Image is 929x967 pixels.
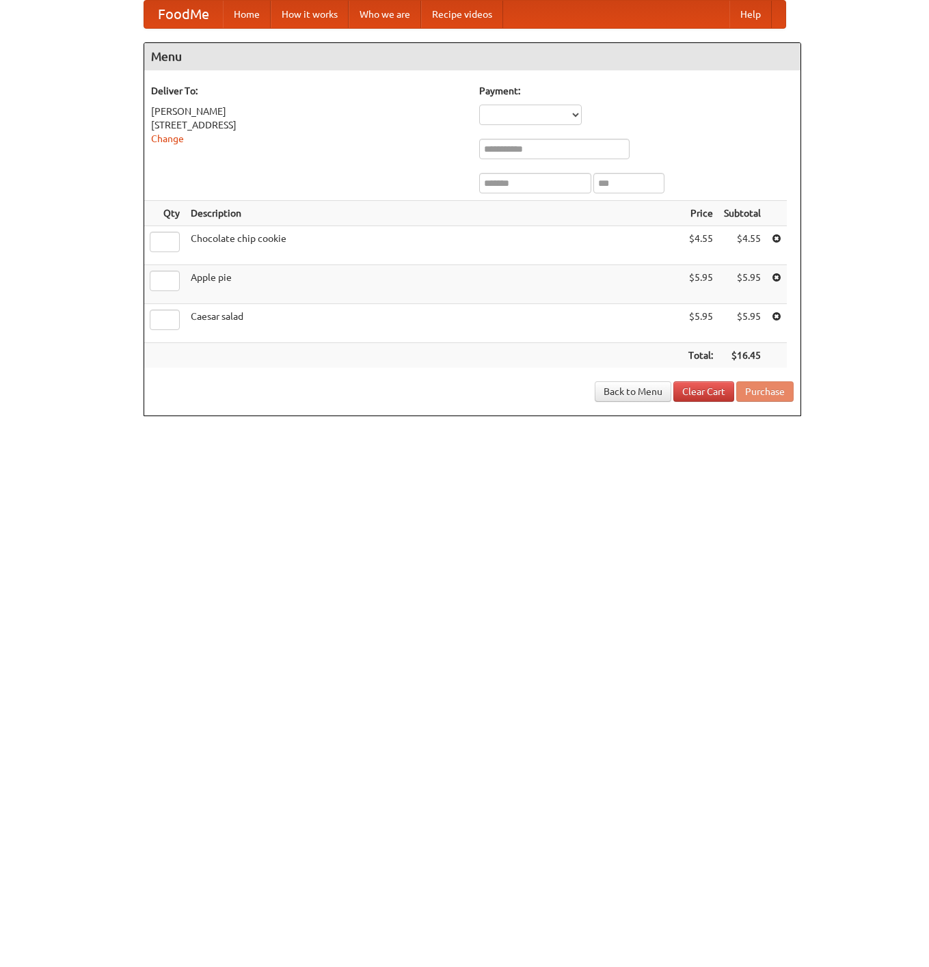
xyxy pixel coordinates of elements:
[683,226,718,265] td: $4.55
[151,133,184,144] a: Change
[718,343,766,368] th: $16.45
[223,1,271,28] a: Home
[151,105,466,118] div: [PERSON_NAME]
[683,265,718,304] td: $5.95
[185,201,683,226] th: Description
[718,265,766,304] td: $5.95
[718,201,766,226] th: Subtotal
[479,84,794,98] h5: Payment:
[673,381,734,402] a: Clear Cart
[151,118,466,132] div: [STREET_ADDRESS]
[151,84,466,98] h5: Deliver To:
[718,304,766,343] td: $5.95
[736,381,794,402] button: Purchase
[185,265,683,304] td: Apple pie
[718,226,766,265] td: $4.55
[271,1,349,28] a: How it works
[729,1,772,28] a: Help
[683,201,718,226] th: Price
[683,343,718,368] th: Total:
[683,304,718,343] td: $5.95
[144,43,800,70] h4: Menu
[185,304,683,343] td: Caesar salad
[421,1,503,28] a: Recipe videos
[185,226,683,265] td: Chocolate chip cookie
[144,1,223,28] a: FoodMe
[595,381,671,402] a: Back to Menu
[349,1,421,28] a: Who we are
[144,201,185,226] th: Qty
